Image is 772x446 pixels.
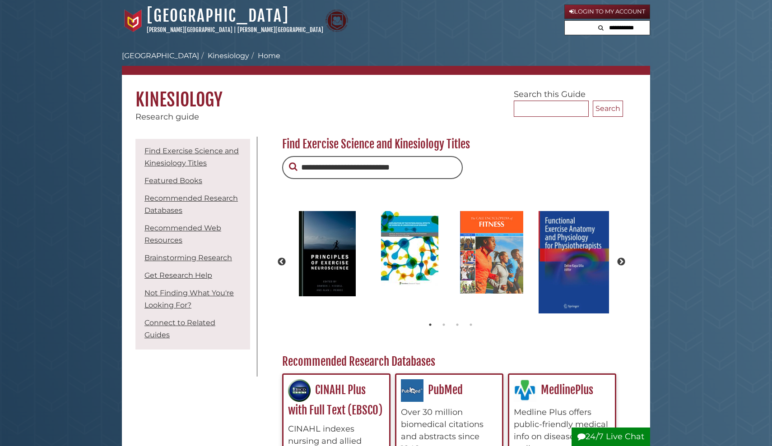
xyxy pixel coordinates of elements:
a: [GEOGRAPHIC_DATA] [147,6,289,26]
a: Login to My Account [564,5,650,19]
a: Not Finding What You're Looking For? [144,289,234,309]
a: MedlinePlus [514,383,593,397]
a: [PERSON_NAME][GEOGRAPHIC_DATA] [237,26,323,33]
a: Kinesiology [208,51,249,60]
img: Functional exercise anatomy and physiology for physiotherapists [534,207,614,318]
img: Calvin University [122,9,144,32]
i: Search [598,25,604,31]
nav: breadcrumb [122,51,650,75]
button: 4 of 4 [466,320,475,329]
span: | [234,26,236,33]
button: 24/7 Live Chat [572,428,650,446]
i: Search [289,162,298,171]
button: Next [617,257,626,267]
a: [GEOGRAPHIC_DATA] [122,51,199,60]
h2: Find Exercise Science and Kinesiology Titles [278,137,623,152]
a: Recommended Research Databases [144,194,238,215]
div: Guide Pages [135,137,250,354]
button: Search [595,21,606,33]
img: Principles of exercise neuroscience [294,207,360,301]
button: 3 of 4 [453,320,462,329]
li: Home [249,51,280,61]
a: Find Exercise Science and Kinesiology Titles [144,147,239,167]
button: Search [593,101,623,117]
img: Calvin Theological Seminary [326,9,348,32]
span: Research guide [135,112,199,122]
h2: Recommended Research Databases [278,354,623,369]
button: Search [289,160,298,173]
a: [PERSON_NAME][GEOGRAPHIC_DATA] [147,26,233,33]
a: Get Research Help [144,271,212,280]
img: exploration of the physiological effects on cardiovascular [377,207,443,290]
a: CINAHL Plus with Full Text (EBSCO) [288,383,382,417]
img: gale encyclopedia of fitness [456,207,528,298]
h1: Kinesiology [122,75,650,111]
a: PubMed [401,383,463,397]
a: Recommended Web Resources [144,224,221,244]
button: 2 of 4 [439,320,448,329]
a: Brainstorming Research [144,253,232,262]
a: Connect to Related Guides [144,318,215,339]
button: 1 of 4 [426,320,435,329]
a: Featured Books [144,176,202,185]
button: Previous [277,257,286,267]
